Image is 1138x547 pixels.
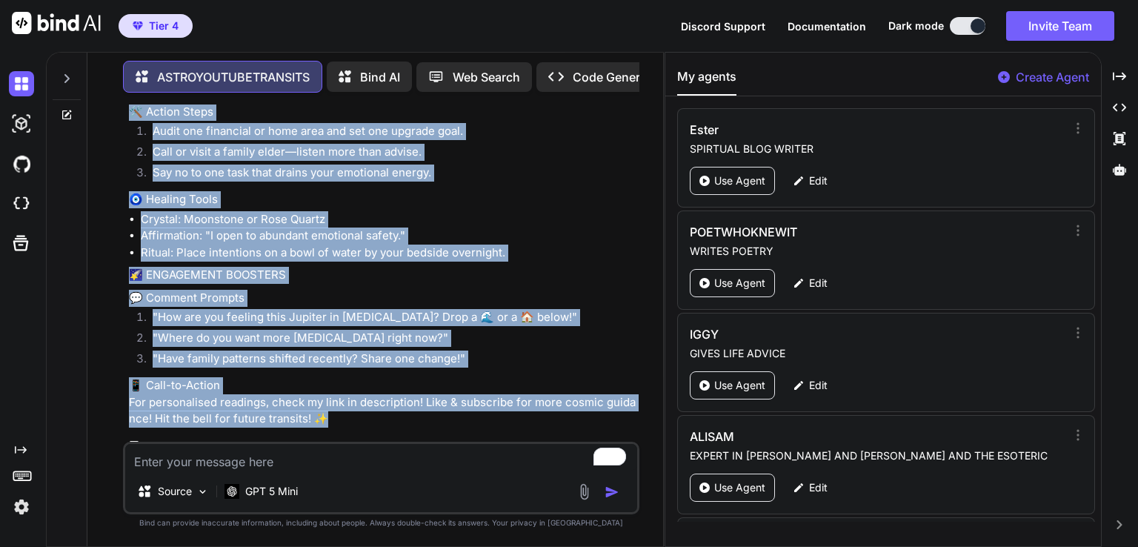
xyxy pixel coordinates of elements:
p: Open in Editor [142,440,212,454]
p: Use Agent [714,480,765,495]
p: 🧿 Healing Tools [129,191,636,208]
p: Edit [809,173,828,188]
span: Tier 4 [149,19,179,33]
img: GPT 5 Mini [224,484,239,498]
li: "How are you feeling this Jupiter in [MEDICAL_DATA]? Drop a 🌊 or a 🏠 below!" [141,309,636,330]
h3: IGGY [690,325,953,343]
p: Edit [809,480,828,495]
p: Use Agent [714,173,765,188]
li: Audit one financial or home area and set one upgrade goal. [141,123,636,144]
h3: Ester [690,121,953,139]
button: My agents [677,67,736,96]
img: Pick Models [196,485,209,498]
img: darkAi-studio [9,111,34,136]
p: Edit [809,276,828,291]
span: Dark mode [888,19,944,33]
p: EXPERT IN [PERSON_NAME] AND [PERSON_NAME] AND THE ESOTERIC [690,448,1065,463]
p: SPIRTUAL BLOG WRITER [690,142,1065,156]
span: Discord Support [681,20,765,33]
li: Call or visit a family elder—listen more than advise. [141,144,636,165]
button: Discord Support [681,19,765,34]
img: settings [9,494,34,520]
li: "Where do you want more [MEDICAL_DATA] right now?" [141,330,636,351]
p: Create Agent [1016,68,1089,86]
img: githubDark [9,151,34,176]
p: Bind AI [360,68,400,86]
p: ASTROYOUTUBETRANSITS [157,68,310,86]
img: Bind AI [12,12,101,34]
textarea: To enrich screen reader interactions, please activate Accessibility in Grammarly extension settings [125,444,637,471]
p: 🛠️ Action Steps [129,104,636,121]
img: like [592,441,604,453]
p: Source [158,484,192,499]
button: Documentation [788,19,866,34]
img: cloudideIcon [9,191,34,216]
li: Say no to one task that drains your emotional energy. [141,165,636,185]
p: Code Generator [573,68,662,86]
img: attachment [576,483,593,500]
p: Bind can provide inaccurate information, including about people. Always double-check its answers.... [123,517,639,528]
p: WRITES POETRY [690,244,1065,259]
p: Use Agent [714,378,765,393]
h3: POETWHOKNEWIT [690,223,953,241]
button: premiumTier 4 [119,14,193,38]
p: 🌠 ENGAGEMENT BOOSTERS [129,267,636,284]
li: Ritual: Place intentions on a bowl of water by your bedside overnight. [141,245,636,262]
img: premium [133,21,143,30]
p: 📱 Call-to-Action For personalised readings, check my link in description! Like & subscribe for mo... [129,377,636,428]
li: Affirmation: "I open to abundant emotional safety." [141,228,636,245]
p: 💬 Comment Prompts [129,290,636,307]
img: icon [605,485,619,500]
span: Documentation [788,20,866,33]
li: Crystal: Moonstone or Rose Quartz [141,211,636,228]
h3: ALISAM [690,428,953,445]
p: Use Agent [714,276,765,291]
button: Invite Team [1006,11,1114,41]
img: copy [571,441,583,453]
p: Edit [809,378,828,393]
li: "Have family patterns shifted recently? Share one change!" [141,351,636,371]
p: Web Search [453,68,520,86]
img: dislike [613,441,625,453]
img: darkChat [9,71,34,96]
p: GPT 5 Mini [245,484,298,499]
p: GIVES LIFE ADVICE [690,346,1065,361]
